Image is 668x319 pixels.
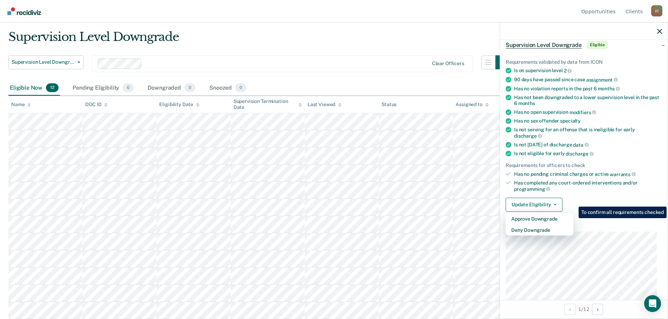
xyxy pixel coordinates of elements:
[146,81,197,96] div: Downgraded
[235,83,246,92] span: 0
[514,151,662,157] div: Is not eligible for early
[11,102,31,108] div: Name
[569,109,596,115] span: modifiers
[208,81,248,96] div: Snoozed
[514,95,662,106] div: Has not been downgraded to a lower supervision level in the past 6
[587,41,607,48] span: Eligible
[382,102,397,108] div: Status
[506,162,662,168] div: Requirements for officers to check
[592,304,603,315] button: Next Opportunity
[514,76,662,83] div: 90 days have passed since case
[123,83,134,92] span: 0
[514,109,662,115] div: Has no open supervision
[514,180,662,192] div: Has completed any court-ordered interventions and/or
[456,102,488,108] div: Assigned to
[8,81,60,96] div: Eligible Now
[506,213,573,224] button: Approve Downgrade
[506,197,562,211] button: Update Eligibility
[46,83,59,92] span: 12
[506,213,573,235] div: Dropdown Menu
[514,186,550,192] span: programming
[159,102,200,108] div: Eligibility Date
[573,142,588,147] span: date
[85,102,108,108] div: DOC ID
[71,81,135,96] div: Pending Eligibility
[234,98,302,110] div: Supervision Termination Date
[514,118,662,124] div: Has no sex offender
[12,59,75,65] span: Supervision Level Downgrade
[586,77,618,82] span: assignment
[514,141,662,148] div: Is not [DATE] of discharge
[7,7,41,15] img: Recidiviz
[644,295,661,312] div: Open Intercom Messenger
[500,34,668,56] div: Supervision Level DowngradeEligible
[651,5,662,16] button: Profile dropdown button
[506,224,573,235] button: Deny Downgrade
[514,127,662,139] div: Is not serving for an offense that is ineligible for early
[514,85,662,92] div: Has no violation reports in the past 6
[308,102,342,108] div: Last Viewed
[565,304,576,315] button: Previous Opportunity
[184,83,195,92] span: 0
[514,68,662,74] div: Is on supervision level
[598,86,620,91] span: months
[506,59,662,65] div: Requirements validated by data from ICON
[506,41,582,48] span: Supervision Level Downgrade
[8,30,510,50] div: Supervision Level Downgrade
[566,151,594,157] span: discharge
[506,223,662,229] dt: Supervision
[610,171,636,177] span: warrants
[514,171,662,177] div: Has no pending criminal charges or active
[514,133,542,138] span: discharge
[564,68,572,74] span: 2
[500,300,668,318] div: 1 / 12
[432,61,464,67] div: Clear officers
[651,5,662,16] div: J C
[560,118,581,124] span: specialty
[518,100,535,106] span: months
